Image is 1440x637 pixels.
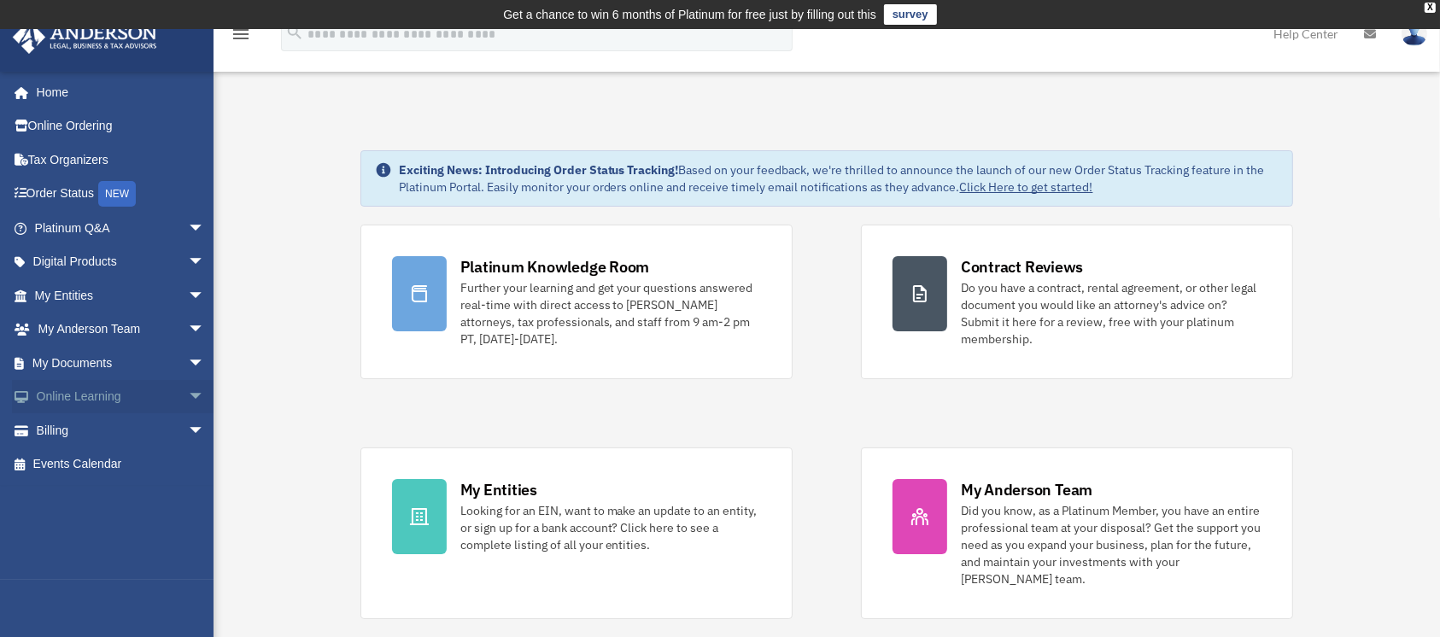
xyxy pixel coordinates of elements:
span: arrow_drop_down [188,346,222,381]
a: Contract Reviews Do you have a contract, rental agreement, or other legal document you would like... [861,225,1293,379]
div: Get a chance to win 6 months of Platinum for free just by filling out this [503,4,876,25]
div: NEW [98,181,136,207]
a: My Entitiesarrow_drop_down [12,278,231,313]
a: My Documentsarrow_drop_down [12,346,231,380]
div: Do you have a contract, rental agreement, or other legal document you would like an attorney's ad... [961,279,1261,348]
i: search [285,23,304,42]
a: My Anderson Teamarrow_drop_down [12,313,231,347]
span: arrow_drop_down [188,380,222,415]
div: Looking for an EIN, want to make an update to an entity, or sign up for a bank account? Click her... [460,502,761,553]
div: Based on your feedback, we're thrilled to announce the launch of our new Order Status Tracking fe... [399,161,1279,196]
a: Home [12,75,222,109]
div: Further your learning and get your questions answered real-time with direct access to [PERSON_NAM... [460,279,761,348]
img: User Pic [1402,21,1427,46]
a: Online Ordering [12,109,231,143]
span: arrow_drop_down [188,413,222,448]
div: Did you know, as a Platinum Member, you have an entire professional team at your disposal? Get th... [961,502,1261,587]
i: menu [231,24,251,44]
span: arrow_drop_down [188,211,222,246]
span: arrow_drop_down [188,313,222,348]
span: arrow_drop_down [188,245,222,280]
a: Click Here to get started! [960,179,1093,195]
a: Order StatusNEW [12,177,231,212]
a: Platinum Q&Aarrow_drop_down [12,211,231,245]
a: Tax Organizers [12,143,231,177]
a: survey [884,4,937,25]
a: menu [231,30,251,44]
a: Digital Productsarrow_drop_down [12,245,231,279]
div: Platinum Knowledge Room [460,256,650,278]
strong: Exciting News: Introducing Order Status Tracking! [399,162,679,178]
div: My Anderson Team [961,479,1092,500]
div: My Entities [460,479,537,500]
a: My Anderson Team Did you know, as a Platinum Member, you have an entire professional team at your... [861,447,1293,619]
img: Anderson Advisors Platinum Portal [8,20,162,54]
span: arrow_drop_down [188,278,222,313]
a: Events Calendar [12,447,231,482]
div: Contract Reviews [961,256,1083,278]
a: Billingarrow_drop_down [12,413,231,447]
div: close [1425,3,1436,13]
a: Platinum Knowledge Room Further your learning and get your questions answered real-time with dire... [360,225,793,379]
a: My Entities Looking for an EIN, want to make an update to an entity, or sign up for a bank accoun... [360,447,793,619]
a: Online Learningarrow_drop_down [12,380,231,414]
